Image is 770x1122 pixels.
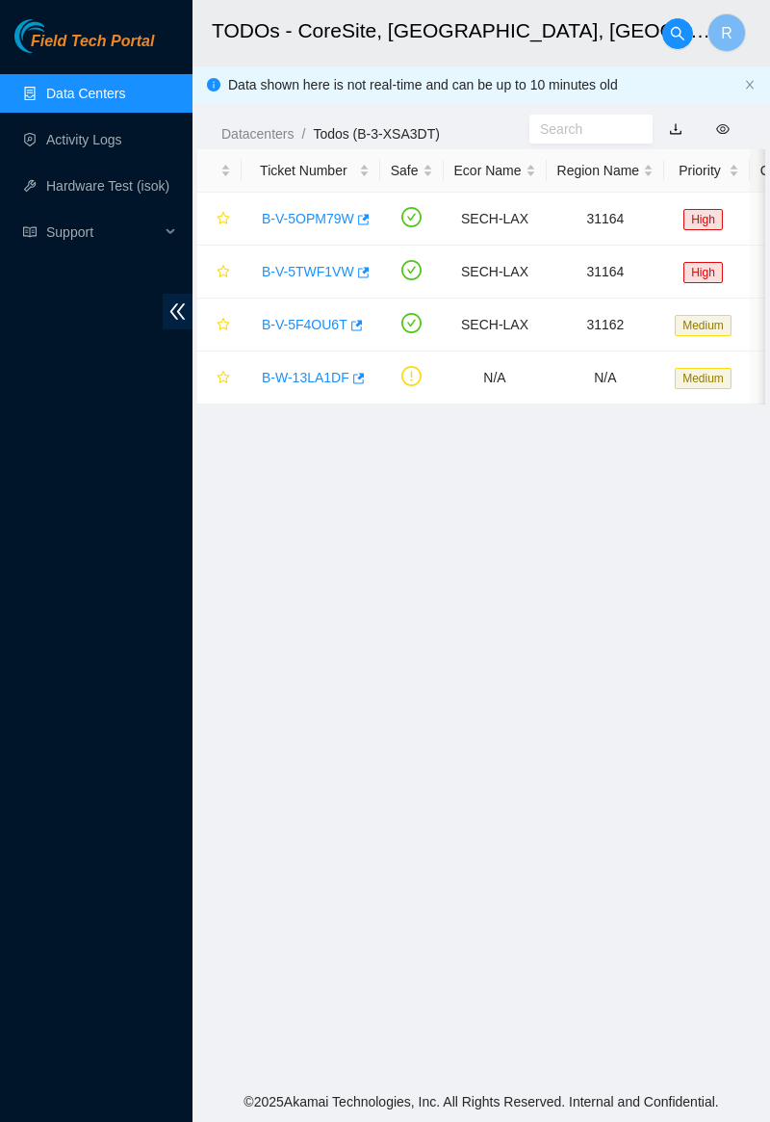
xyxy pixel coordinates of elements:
[444,352,547,404] td: N/A
[654,114,697,144] button: download
[683,209,723,230] span: High
[313,126,439,142] a: Todos (B-3-XSA3DT)
[46,213,160,251] span: Support
[46,178,169,194] a: Hardware Test (isok)
[217,318,230,333] span: star
[14,35,154,60] a: Akamai TechnologiesField Tech Portal
[46,132,122,147] a: Activity Logs
[675,368,731,389] span: Medium
[217,371,230,386] span: star
[14,19,97,53] img: Akamai Technologies
[547,246,665,299] td: 31164
[547,193,665,246] td: 31164
[262,317,347,332] a: B-V-5F4OU6T
[663,26,692,41] span: search
[444,193,547,246] td: SECH-LAX
[707,13,746,52] button: R
[744,79,756,91] button: close
[683,262,723,283] span: High
[217,265,230,280] span: star
[23,225,37,239] span: read
[262,211,354,226] a: B-V-5OPM79W
[301,126,305,142] span: /
[46,86,125,101] a: Data Centers
[208,362,231,393] button: star
[744,79,756,91] span: close
[444,246,547,299] td: SECH-LAX
[401,260,422,280] span: check-circle
[208,309,231,340] button: star
[662,18,693,49] button: search
[540,118,627,140] input: Search
[163,294,192,329] span: double-left
[262,264,354,279] a: B-V-5TWF1VW
[221,126,294,142] a: Datacenters
[721,21,732,45] span: R
[401,313,422,333] span: check-circle
[444,299,547,352] td: SECH-LAX
[716,122,730,136] span: eye
[401,366,422,386] span: exclamation-circle
[208,203,231,234] button: star
[262,370,349,385] a: B-W-13LA1DF
[675,315,731,336] span: Medium
[192,1082,770,1122] footer: © 2025 Akamai Technologies, Inc. All Rights Reserved. Internal and Confidential.
[208,256,231,287] button: star
[31,33,154,51] span: Field Tech Portal
[401,207,422,227] span: check-circle
[217,212,230,227] span: star
[547,299,665,352] td: 31162
[547,352,665,404] td: N/A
